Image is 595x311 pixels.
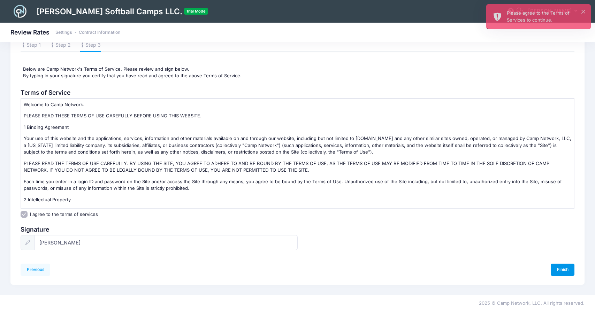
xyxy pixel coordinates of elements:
[184,8,208,15] span: Trial Mode
[37,2,208,21] h1: [PERSON_NAME] Softball Camps LLC.
[10,29,120,36] h1: Review Rates
[55,30,72,35] a: Settings
[24,124,572,131] p: 1 Binding Agreement
[479,300,585,306] span: 2025 © Camp Network, LLC. All rights reserved.
[24,101,572,108] p: Welcome to Camp Network.
[507,10,585,23] div: Please agree to the Terms of Services to continue.
[24,135,572,156] p: Your use of this website and the applications, services, information and other materials availabl...
[21,226,574,233] h3: Signature
[21,39,40,52] a: Step 1
[10,2,30,21] img: Logo
[35,235,297,250] input: Enter first and last name
[30,211,98,218] label: I agree to the terms of services
[80,39,101,52] a: Step 3
[17,61,578,84] div: Below are Camp Network's Terms of Service. Please review and sign below. By typing in your signat...
[21,89,574,96] h3: Terms of Service
[581,10,585,14] button: ×
[24,178,572,192] p: Each time you enter in a login ID and password on the Site and/or access the Site through any mea...
[524,3,585,20] button: [PERSON_NAME]
[24,112,572,119] p: PLEASE READ THESE TERMS OF USE CAREFULLY BEFORE USING THIS WEBSITE.
[24,160,572,174] p: PLEASE READ THE TERMS OF USE CAREFULLY. BY USING THE SITE, YOU AGREE TO ADHERE TO AND BE BOUND BY...
[79,30,120,35] a: Contract Information
[50,39,71,52] a: Step 2
[551,264,574,275] a: Finish
[24,196,572,203] p: 2 Intellectual Property
[21,264,50,275] a: Previous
